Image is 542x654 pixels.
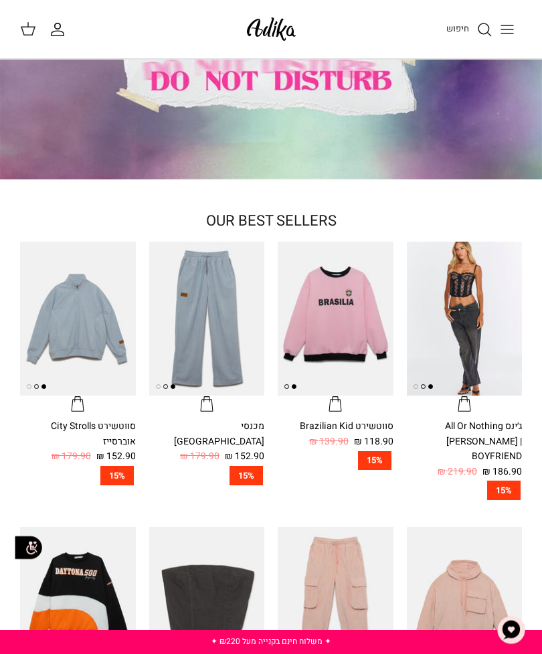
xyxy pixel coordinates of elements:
span: 15% [230,466,263,485]
span: 152.90 ₪ [96,449,136,464]
span: 186.90 ₪ [482,465,522,479]
div: ג׳ינס All Or Nothing [PERSON_NAME] | BOYFRIEND [407,419,523,464]
a: מכנסי טרנינג City strolls [149,242,265,413]
div: סווטשירט City Strolls אוברסייז [20,419,136,449]
div: סווטשירט Brazilian Kid [278,419,393,434]
button: Toggle menu [492,15,522,44]
span: 118.90 ₪ [354,434,393,449]
a: 15% [278,451,393,471]
a: סווטשירט Brazilian Kid [278,242,393,413]
span: 15% [358,451,391,471]
a: סווטשירט Brazilian Kid 118.90 ₪ 139.90 ₪ [278,419,393,449]
span: 152.90 ₪ [225,449,264,464]
img: accessibility_icon02.svg [10,529,47,566]
span: 179.90 ₪ [52,449,91,464]
span: 179.90 ₪ [180,449,219,464]
div: מכנסי [GEOGRAPHIC_DATA] [149,419,265,449]
a: OUR BEST SELLERS [206,210,337,232]
span: 139.90 ₪ [309,434,349,449]
a: 15% [149,466,265,485]
span: 15% [100,466,134,485]
button: צ'אט [491,610,531,650]
span: 219.90 ₪ [438,465,477,479]
span: חיפוש [446,22,469,35]
a: ג׳ינס All Or Nothing קריס-קרוס | BOYFRIEND [407,242,523,413]
a: ג׳ינס All Or Nothing [PERSON_NAME] | BOYFRIEND 186.90 ₪ 219.90 ₪ [407,419,523,479]
img: Adika IL [243,13,300,45]
a: 15% [20,466,136,485]
a: חיפוש [446,21,492,37]
a: החשבון שלי [50,21,71,37]
a: סווטשירט City Strolls אוברסייז 152.90 ₪ 179.90 ₪ [20,419,136,464]
a: ✦ משלוח חינם בקנייה מעל ₪220 ✦ [211,635,331,647]
a: 15% [407,481,523,500]
span: 15% [487,481,521,500]
a: מכנסי [GEOGRAPHIC_DATA] 152.90 ₪ 179.90 ₪ [149,419,265,464]
a: סווטשירט City Strolls אוברסייז [20,242,136,413]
